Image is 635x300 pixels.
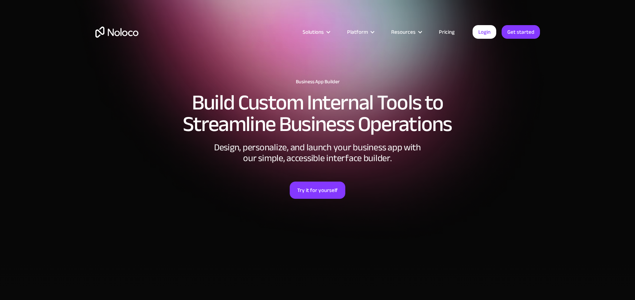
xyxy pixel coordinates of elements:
[430,27,464,37] a: Pricing
[303,27,324,37] div: Solutions
[210,142,425,164] div: Design, personalize, and launch your business app with our simple, accessible interface builder.
[391,27,416,37] div: Resources
[95,92,540,135] h2: Build Custom Internal Tools to Streamline Business Operations
[382,27,430,37] div: Resources
[347,27,368,37] div: Platform
[338,27,382,37] div: Platform
[95,79,540,85] h1: Business App Builder
[502,25,540,39] a: Get started
[290,182,345,199] a: Try it for yourself
[473,25,496,39] a: Login
[95,27,138,38] a: home
[294,27,338,37] div: Solutions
